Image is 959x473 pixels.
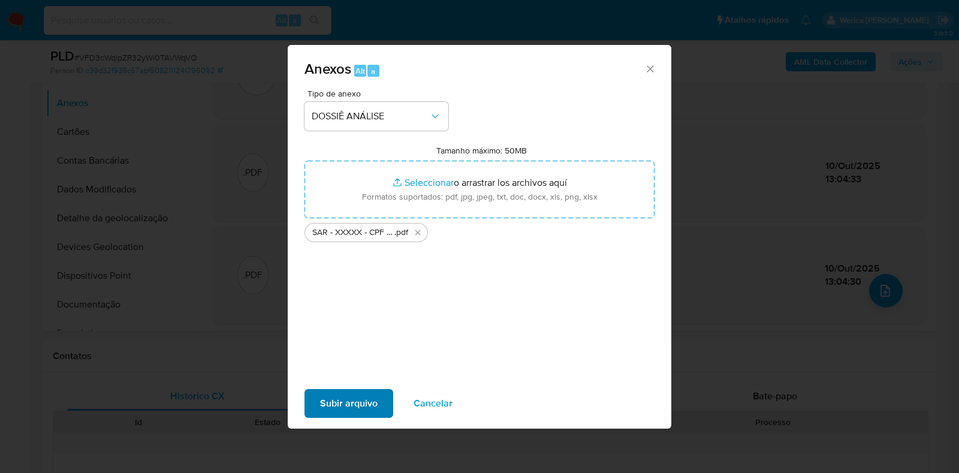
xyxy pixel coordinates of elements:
ul: Archivos seleccionados [304,218,655,242]
button: Cerrar [644,63,655,74]
span: Cancelar [414,390,453,417]
label: Tamanho máximo: 50MB [436,145,527,156]
button: DOSSIÊ ANÁLISE [304,102,448,131]
button: Cancelar [398,389,468,418]
span: Tipo de anexo [307,89,451,98]
span: Anexos [304,58,351,79]
span: Alt [355,65,365,77]
span: DOSSIÊ ANÁLISE [312,110,429,122]
span: .pdf [394,227,408,239]
button: Subir arquivo [304,389,393,418]
button: Eliminar SAR - XXXXX - CPF 06538049460 - LEONIDAS ABREU COSTA.pdf [411,225,425,240]
span: a [371,65,375,77]
span: SAR - XXXXX - CPF 06538049460 - [PERSON_NAME] [312,227,394,239]
span: Subir arquivo [320,390,378,417]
